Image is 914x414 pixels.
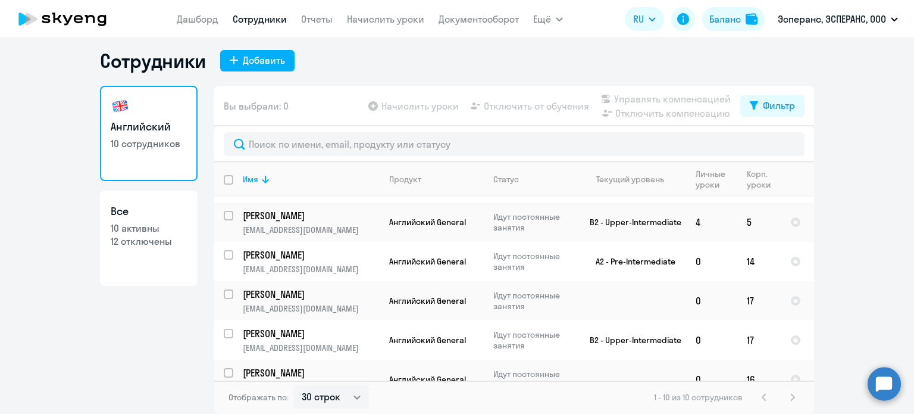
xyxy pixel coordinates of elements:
[686,320,737,360] td: 0
[686,281,737,320] td: 0
[686,242,737,281] td: 0
[243,174,379,185] div: Имя
[737,242,781,281] td: 14
[301,13,333,25] a: Отчеты
[177,13,218,25] a: Дашборд
[100,49,206,73] h1: Сотрудники
[493,251,575,272] p: Идут постоянные занятия
[778,12,886,26] p: Эсперанс, ЭСПЕРАНС, ООО
[389,335,466,345] span: Английский General
[243,174,258,185] div: Имя
[389,374,466,385] span: Английский General
[696,169,737,190] div: Личные уроки
[533,12,551,26] span: Ещё
[111,204,187,219] h3: Все
[243,209,379,222] a: [PERSON_NAME]
[686,360,737,399] td: 0
[243,288,379,301] a: [PERSON_NAME]
[533,7,563,31] button: Ещё
[772,5,904,33] button: Эсперанс, ЭСПЕРАНС, ООО
[243,327,377,340] p: [PERSON_NAME]
[111,235,187,248] p: 12 отключены
[243,53,285,67] div: Добавить
[389,256,466,267] span: Английский General
[243,288,377,301] p: [PERSON_NAME]
[111,97,130,116] img: english
[740,95,805,117] button: Фильтр
[111,137,187,150] p: 10 сотрудников
[100,86,198,181] a: Английский10 сотрудников
[737,360,781,399] td: 16
[702,7,765,31] button: Балансbalance
[737,281,781,320] td: 17
[243,225,379,235] p: [EMAIL_ADDRESS][DOMAIN_NAME]
[493,211,575,233] p: Идут постоянные занятия
[575,320,686,360] td: B2 - Upper-Intermediate
[763,98,795,113] div: Фильтр
[243,264,379,275] p: [EMAIL_ADDRESS][DOMAIN_NAME]
[233,13,287,25] a: Сотрудники
[493,174,519,185] div: Статус
[737,320,781,360] td: 17
[747,169,780,190] div: Корп. уроки
[228,392,289,403] span: Отображать по:
[654,392,743,403] span: 1 - 10 из 10 сотрудников
[243,366,379,379] a: [PERSON_NAME]
[575,242,686,281] td: A2 - Pre-Intermediate
[596,174,664,185] div: Текущий уровень
[243,343,379,353] p: [EMAIL_ADDRESS][DOMAIN_NAME]
[686,203,737,242] td: 4
[224,99,289,113] span: Вы выбрали: 0
[493,329,575,351] p: Идут постоянные занятия
[746,13,758,25] img: balance
[220,50,295,71] button: Добавить
[243,248,379,262] a: [PERSON_NAME]
[243,327,379,340] a: [PERSON_NAME]
[243,209,377,222] p: [PERSON_NAME]
[243,303,379,314] p: [EMAIL_ADDRESS][DOMAIN_NAME]
[111,119,187,135] h3: Английский
[243,366,377,379] p: [PERSON_NAME]
[111,222,187,235] p: 10 активны
[100,191,198,286] a: Все10 активны12 отключены
[493,369,575,390] p: Идут постоянные занятия
[389,295,466,306] span: Английский General
[347,13,424,25] a: Начислить уроки
[224,132,805,156] input: Поиск по имени, email, продукту или статусу
[439,13,519,25] a: Документооборот
[633,12,644,26] span: RU
[493,290,575,312] p: Идут постоянные занятия
[709,12,741,26] div: Баланс
[575,203,686,242] td: B2 - Upper-Intermediate
[389,217,466,228] span: Английский General
[585,174,685,185] div: Текущий уровень
[737,203,781,242] td: 5
[243,248,377,262] p: [PERSON_NAME]
[389,174,421,185] div: Продукт
[625,7,664,31] button: RU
